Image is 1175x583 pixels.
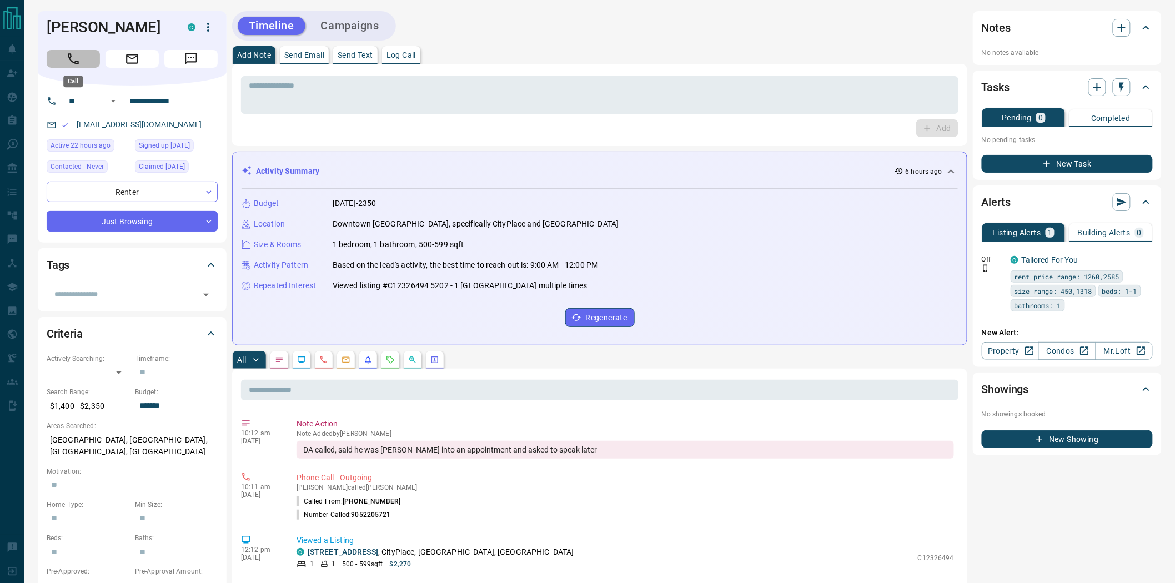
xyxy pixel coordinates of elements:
p: [GEOGRAPHIC_DATA], [GEOGRAPHIC_DATA], [GEOGRAPHIC_DATA], [GEOGRAPHIC_DATA] [47,431,218,461]
svg: Notes [275,355,284,364]
p: Listing Alerts [993,229,1041,237]
svg: Opportunities [408,355,417,364]
p: Activity Summary [256,165,319,177]
p: [DATE] [241,491,280,499]
h2: Tags [47,256,69,274]
p: 1 [1048,229,1052,237]
div: Showings [982,376,1153,403]
h2: Alerts [982,193,1011,211]
svg: Push Notification Only [982,264,990,272]
div: Renter [47,182,218,202]
p: All [237,356,246,364]
div: Wed Sep 12 2018 [135,139,218,155]
p: 1 [332,559,335,569]
span: [PHONE_NUMBER] [343,497,400,505]
p: Repeated Interest [254,280,316,291]
p: Send Email [284,51,324,59]
p: C12326494 [918,553,954,563]
button: Timeline [238,17,305,35]
svg: Lead Browsing Activity [297,355,306,364]
h2: Showings [982,380,1029,398]
p: [DATE] [241,554,280,561]
p: Pre-Approval Amount: [135,566,218,576]
svg: Emails [342,355,350,364]
p: Viewed listing #C12326494 5202 - 1 [GEOGRAPHIC_DATA] multiple times [333,280,587,291]
p: Search Range: [47,387,129,397]
span: Email [106,50,159,68]
p: Size & Rooms [254,239,302,250]
p: 1 bedroom, 1 bathroom, 500-599 sqft [333,239,464,250]
p: No pending tasks [982,132,1153,148]
svg: Agent Actions [430,355,439,364]
a: Property [982,342,1039,360]
p: Number Called: [297,510,391,520]
h2: Criteria [47,325,83,343]
h1: [PERSON_NAME] [47,18,171,36]
p: Activity Pattern [254,259,308,271]
p: Off [982,254,1004,264]
p: Budget [254,198,279,209]
p: 1 [310,559,314,569]
p: 0 [1137,229,1142,237]
h2: Notes [982,19,1011,37]
span: Message [164,50,218,68]
div: Wed Sep 12 2018 [135,160,218,176]
a: [EMAIL_ADDRESS][DOMAIN_NAME] [77,120,202,129]
span: 9052205721 [352,511,391,519]
button: Open [198,287,214,303]
p: Log Call [386,51,416,59]
span: Contacted - Never [51,161,104,172]
a: Condos [1038,342,1096,360]
a: [STREET_ADDRESS] [308,547,378,556]
span: Active 22 hours ago [51,140,111,151]
svg: Email Valid [61,121,69,129]
p: Phone Call - Outgoing [297,472,954,484]
div: Call [63,76,83,87]
div: Tags [47,252,218,278]
a: Tailored For You [1022,255,1078,264]
span: Signed up [DATE] [139,140,190,151]
p: Min Size: [135,500,218,510]
p: Location [254,218,285,230]
span: rent price range: 1260,2585 [1015,271,1119,282]
p: Motivation: [47,466,218,476]
div: condos.ca [188,23,195,31]
button: Regenerate [565,308,635,327]
div: DA called, said he was [PERSON_NAME] into an appointment and asked to speak later [297,441,954,459]
p: Completed [1091,114,1131,122]
span: Call [47,50,100,68]
span: beds: 1-1 [1102,285,1137,296]
p: Viewed a Listing [297,535,954,546]
p: No showings booked [982,409,1153,419]
p: Note Added by [PERSON_NAME] [297,430,954,438]
svg: Calls [319,355,328,364]
div: condos.ca [297,548,304,556]
svg: Listing Alerts [364,355,373,364]
p: Based on the lead's activity, the best time to reach out is: 9:00 AM - 12:00 PM [333,259,598,271]
p: Pre-Approved: [47,566,129,576]
p: Add Note [237,51,271,59]
p: No notes available [982,48,1153,58]
p: Home Type: [47,500,129,510]
div: condos.ca [1011,256,1018,264]
p: Beds: [47,533,129,543]
button: New Showing [982,430,1153,448]
p: New Alert: [982,327,1153,339]
div: Notes [982,14,1153,41]
p: 10:12 am [241,429,280,437]
div: Thu Aug 14 2025 [47,139,129,155]
p: Budget: [135,387,218,397]
p: 12:12 pm [241,546,280,554]
p: Called From: [297,496,400,506]
p: Actively Searching: [47,354,129,364]
p: $2,270 [390,559,411,569]
p: 6 hours ago [906,167,942,177]
span: size range: 450,1318 [1015,285,1092,296]
div: Just Browsing [47,211,218,232]
div: Tasks [982,74,1153,100]
div: Criteria [47,320,218,347]
div: Alerts [982,189,1153,215]
div: Activity Summary6 hours ago [242,161,958,182]
p: Pending [1002,114,1032,122]
p: , CityPlace, [GEOGRAPHIC_DATA], [GEOGRAPHIC_DATA] [308,546,574,558]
